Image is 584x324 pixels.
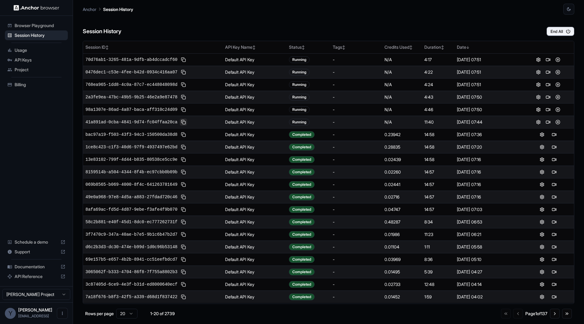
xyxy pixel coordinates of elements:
[384,181,419,188] div: 0.02441
[223,191,287,203] td: Default API Key
[15,264,58,270] span: Documentation
[289,44,328,50] div: Status
[223,216,287,228] td: Default API Key
[424,44,452,50] div: Duration
[289,81,310,88] div: Running
[223,128,287,141] td: Default API Key
[15,23,65,29] span: Browser Playground
[85,244,177,250] span: d6c2b3d3-dc30-474e-b99d-1d0c96b53148
[424,194,452,200] div: 14:57
[15,47,65,53] span: Usage
[457,206,520,213] div: [DATE] 07:03
[85,231,177,238] span: 3f7470c9-347a-40ae-b7e5-9b1c6b47b2d7
[424,219,452,225] div: 8:34
[15,82,65,88] span: Billing
[5,30,68,40] div: Session History
[424,256,452,262] div: 8:36
[333,132,380,138] div: -
[223,291,287,303] td: Default API Key
[333,219,380,225] div: -
[289,281,315,288] div: Completed
[384,194,419,200] div: 0.02716
[85,157,177,163] span: 13e83102-799f-4d44-b835-80538ce5cc9e
[384,94,419,100] div: N/A
[5,272,68,281] div: API Reference
[223,228,287,241] td: Default API Key
[289,194,315,200] div: Completed
[424,144,452,150] div: 14:58
[384,269,419,275] div: 0.01495
[333,69,380,75] div: -
[223,241,287,253] td: Default API Key
[223,141,287,153] td: Default API Key
[384,169,419,175] div: 0.02260
[333,181,380,188] div: -
[85,194,177,200] span: 49e0a968-97e8-4d5a-a883-27fdad720c46
[424,132,452,138] div: 14:58
[424,169,452,175] div: 14:57
[457,119,520,125] div: [DATE] 07:44
[223,153,287,166] td: Default API Key
[85,119,177,125] span: 41a891ad-0cba-4841-9d74-fc04ffaa20ca
[457,157,520,163] div: [DATE] 07:16
[289,144,315,150] div: Completed
[85,69,177,75] span: 0476dec1-c53e-4fee-b42d-0934c416aa07
[333,256,380,262] div: -
[457,69,520,75] div: [DATE] 07:51
[85,107,177,113] span: 98a1307e-86ad-4a87-baca-aff310c24d09
[85,132,177,138] span: bac97a19-f503-43f3-94c3-150500da38d8
[333,281,380,287] div: -
[457,82,520,88] div: [DATE] 07:51
[466,45,469,50] span: ↓
[85,169,177,175] span: 8159514b-a504-4344-8f4b-ec97cbb0b09b
[424,57,452,63] div: 4:17
[547,27,574,36] button: End All
[424,107,452,113] div: 4:46
[289,94,310,100] div: Running
[289,219,315,225] div: Completed
[457,269,520,275] div: [DATE] 04:27
[333,119,380,125] div: -
[15,249,58,255] span: Support
[457,294,520,300] div: [DATE] 04:02
[223,253,287,266] td: Default API Key
[384,144,419,150] div: 0.28835
[384,107,419,113] div: N/A
[289,169,315,175] div: Completed
[384,231,419,238] div: 0.01986
[424,281,452,287] div: 12:48
[384,69,419,75] div: N/A
[147,311,178,317] div: 1-20 of 2739
[85,281,177,287] span: 3c87405d-6ce9-4e3f-b31d-ed8000640ecf
[223,103,287,116] td: Default API Key
[85,181,177,188] span: 069b8565-b069-4000-8f4c-641263781649
[457,256,520,262] div: [DATE] 05:10
[457,219,520,225] div: [DATE] 06:53
[384,57,419,63] div: N/A
[106,45,109,50] span: ↕
[15,239,58,245] span: Schedule a demo
[289,231,315,238] div: Completed
[5,247,68,257] div: Support
[457,169,520,175] div: [DATE] 07:16
[342,45,345,50] span: ↕
[289,244,315,250] div: Completed
[289,294,315,300] div: Completed
[5,237,68,247] div: Schedule a demo
[384,294,419,300] div: 0.01452
[18,307,52,312] span: Yuma Heymans
[223,278,287,291] td: Default API Key
[409,45,412,50] span: ↕
[15,57,65,63] span: API Keys
[424,206,452,213] div: 14:57
[223,266,287,278] td: Default API Key
[333,144,380,150] div: -
[384,256,419,262] div: 0.03969
[223,53,287,66] td: Default API Key
[103,6,133,12] p: Session History
[289,206,315,213] div: Completed
[457,94,520,100] div: [DATE] 07:50
[424,82,452,88] div: 4:24
[333,194,380,200] div: -
[85,256,177,262] span: 69e157b5-e657-4b2b-8941-cc51eefbdcd7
